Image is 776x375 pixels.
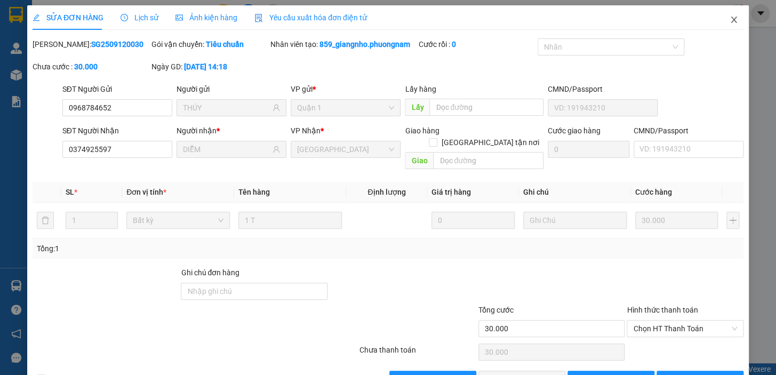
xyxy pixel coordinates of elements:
b: 0 [452,40,456,49]
span: Đơn vị tính [126,188,166,196]
input: VD: 191943210 [548,99,658,116]
button: Close [719,5,749,35]
label: Cước giao hàng [548,126,601,135]
div: Chưa thanh toán [358,344,477,363]
div: VP gửi [291,83,401,95]
button: delete [37,212,54,229]
input: 0 [635,212,718,229]
input: Tên người gửi [183,102,270,114]
span: [GEOGRAPHIC_DATA] tận nơi [437,137,543,148]
span: Ảnh kiện hàng [175,13,237,22]
b: 30.000 [74,62,98,71]
input: Cước giao hàng [548,141,629,158]
span: Bất kỳ [133,212,223,228]
span: Quận 1 [297,100,394,116]
span: user [273,104,280,111]
img: icon [254,14,263,22]
b: [DATE] 14:18 [184,62,227,71]
span: Ninh Hòa [297,141,394,157]
span: Lấy [405,99,429,116]
div: Cước rồi : [419,38,535,50]
div: CMND/Passport [634,125,743,137]
label: Hình thức thanh toán [627,306,698,314]
span: user [273,146,280,153]
input: Ghi chú đơn hàng [181,283,327,300]
span: Tổng cước [478,306,514,314]
span: Cước hàng [635,188,672,196]
input: 0 [431,212,515,229]
span: Giao [405,152,433,169]
div: SĐT Người Gửi [62,83,172,95]
div: Nhân viên tạo: [270,38,417,50]
span: SL [66,188,74,196]
b: Tiêu chuẩn [206,40,244,49]
div: Tổng: 1 [37,243,300,254]
span: SỬA ĐƠN HÀNG [33,13,103,22]
span: VP Nhận [291,126,321,135]
button: plus [726,212,739,229]
span: clock-circle [121,14,128,21]
div: Gói vận chuyển: [151,38,268,50]
span: Giá trị hàng [431,188,471,196]
input: VD: Bàn, Ghế [238,212,342,229]
input: Dọc đường [433,152,543,169]
div: [PERSON_NAME]: [33,38,149,50]
span: edit [33,14,40,21]
span: picture [175,14,183,21]
th: Ghi chú [519,182,631,203]
input: Tên người nhận [183,143,270,155]
span: Tên hàng [238,188,270,196]
input: Ghi Chú [523,212,627,229]
input: Dọc đường [429,99,543,116]
label: Ghi chú đơn hàng [181,268,239,277]
span: Giao hàng [405,126,439,135]
div: Người gửi [177,83,286,95]
span: Lịch sử [121,13,158,22]
div: CMND/Passport [548,83,658,95]
span: Yêu cầu xuất hóa đơn điện tử [254,13,367,22]
span: close [730,15,738,24]
span: Định lượng [367,188,405,196]
div: Chưa cước : [33,61,149,73]
div: Ngày GD: [151,61,268,73]
span: Chọn HT Thanh Toán [633,321,737,337]
div: Người nhận [177,125,286,137]
div: SĐT Người Nhận [62,125,172,137]
b: 859_giangnho.phuongnam [319,40,410,49]
span: Lấy hàng [405,85,436,93]
b: SG2509120030 [91,40,143,49]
